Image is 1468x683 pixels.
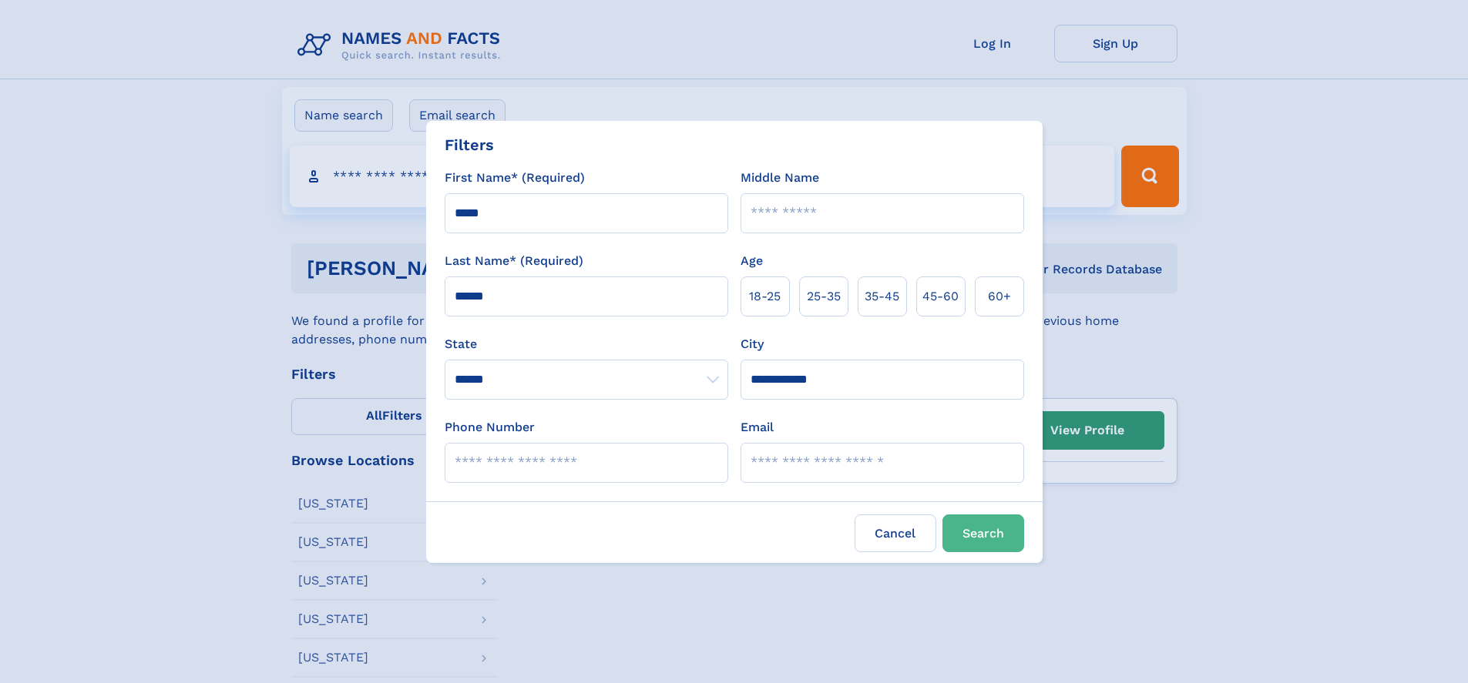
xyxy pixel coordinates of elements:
[741,335,764,353] label: City
[445,335,728,353] label: State
[445,169,585,187] label: First Name* (Required)
[865,287,899,306] span: 35‑45
[445,252,583,270] label: Last Name* (Required)
[988,287,1011,306] span: 60+
[942,514,1024,552] button: Search
[741,169,819,187] label: Middle Name
[749,287,781,306] span: 18‑25
[445,418,535,437] label: Phone Number
[741,252,763,270] label: Age
[445,133,494,156] div: Filters
[922,287,959,306] span: 45‑60
[807,287,841,306] span: 25‑35
[741,418,774,437] label: Email
[855,514,936,552] label: Cancel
